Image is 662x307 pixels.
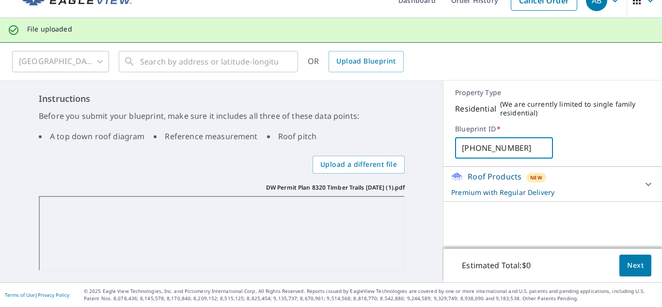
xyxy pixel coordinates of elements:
[5,292,69,298] p: |
[140,48,278,75] input: Search by address or latitude-longitude
[627,259,644,272] span: Next
[267,130,317,142] li: Roof pitch
[308,51,404,72] div: OR
[12,48,109,75] div: [GEOGRAPHIC_DATA]
[39,92,405,105] h6: Instructions
[451,171,654,197] div: Roof ProductsNewPremium with Regular Delivery
[336,55,395,67] span: Upload Blueprint
[39,110,405,122] p: Before you submit your blueprint, make sure it includes all three of these data points:
[313,156,405,174] label: Upload a different file
[38,291,69,298] a: Privacy Policy
[530,174,542,181] span: New
[455,88,650,97] p: Property Type
[500,100,650,117] p: ( We are currently limited to single family residential )
[455,125,650,133] label: Blueprint ID
[451,187,637,197] p: Premium with Regular Delivery
[454,255,538,276] p: Estimated Total: $0
[266,183,405,192] p: DW Permit Plan 8320 Timber Trails [DATE] (1).pdf
[455,103,496,114] p: Residential
[39,130,144,142] li: A top down roof diagram
[5,291,35,298] a: Terms of Use
[329,51,403,72] a: Upload Blueprint
[320,159,397,171] span: Upload a different file
[84,288,657,302] p: © 2025 Eagle View Technologies, Inc. and Pictometry International Corp. All Rights Reserved. Repo...
[619,255,651,276] button: Next
[39,196,405,271] iframe: DW Permit Plan 8320 Timber Trails 6-30-23 (1).pdf
[27,25,72,33] p: File uploaded
[468,171,521,182] p: Roof Products
[154,130,257,142] li: Reference measurement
